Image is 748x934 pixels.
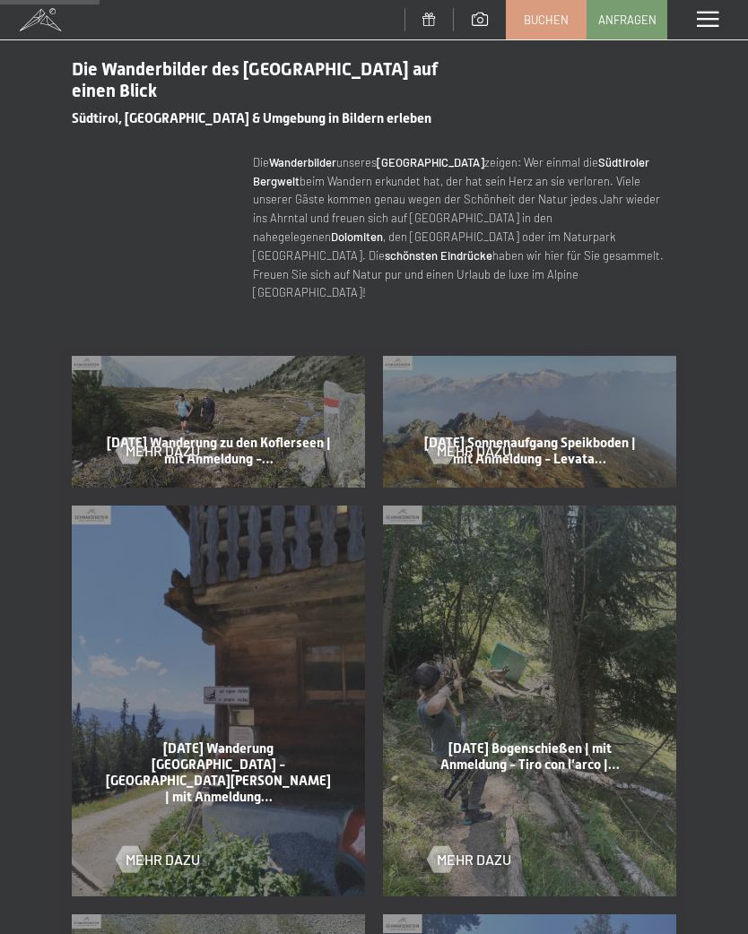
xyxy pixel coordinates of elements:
[440,740,620,773] span: [DATE] Bogenschießen | mit Anmeldung - Tiro con l’arco |…
[437,441,511,461] span: Mehr dazu
[253,153,676,302] p: Die unseres zeigen: Wer einmal die beim Wandern erkundet hat, der hat sein Herz an sie verloren. ...
[437,850,511,869] span: Mehr dazu
[269,155,336,169] strong: Wanderbilder
[587,1,666,39] a: Anfragen
[598,12,657,28] span: Anfragen
[385,248,492,263] strong: schönsten Eindrücke
[424,435,636,467] span: [DATE] Sonnenaufgang Speikboden | mit Anmeldung - Levata…
[72,110,431,126] span: Südtirol, [GEOGRAPHIC_DATA] & Umgebung in Bildern erleben
[507,1,586,39] a: Buchen
[377,155,484,169] strong: [GEOGRAPHIC_DATA]
[524,12,569,28] span: Buchen
[331,229,383,244] strong: Dolomiten
[126,441,200,461] span: Mehr dazu
[253,155,649,188] strong: Südtiroler Bergwelt
[428,441,511,461] a: Mehr dazu
[106,740,331,805] span: [DATE] Wanderung [GEOGRAPHIC_DATA] - [GEOGRAPHIC_DATA][PERSON_NAME] | mit Anmeldung…
[72,58,438,101] span: Die Wanderbilder des [GEOGRAPHIC_DATA] auf einen Blick
[107,435,331,467] span: [DATE] Wanderung zu den Koflerseen | mit Anmeldung -…
[117,850,200,869] a: Mehr dazu
[428,850,511,869] a: Mehr dazu
[117,441,200,461] a: Mehr dazu
[126,850,200,869] span: Mehr dazu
